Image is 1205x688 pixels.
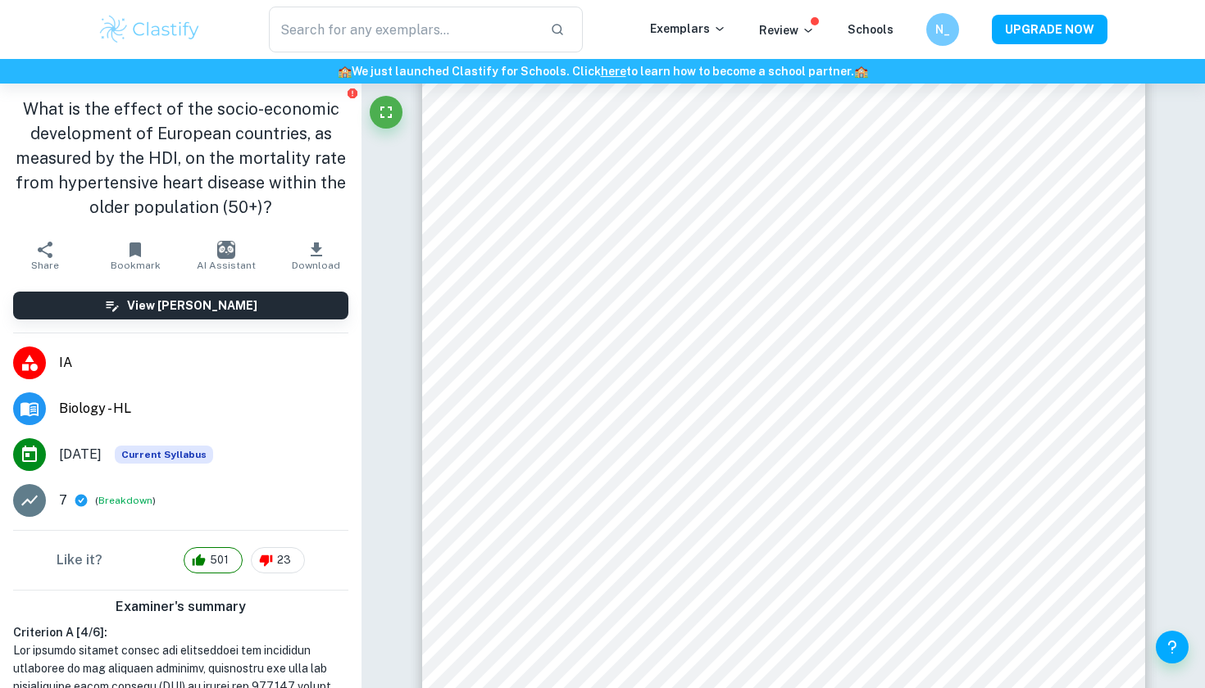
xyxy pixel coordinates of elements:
button: UPGRADE NOW [992,15,1107,44]
a: Schools [848,23,894,36]
p: 7 [59,491,67,510]
div: 23 [251,547,305,573]
a: here [601,65,626,78]
button: Download [271,233,361,278]
h6: We just launched Clastify for Schools. Click to learn how to become a school partner. [3,62,1202,80]
span: IA [59,353,348,373]
span: Download [292,260,340,271]
span: 501 [201,552,238,568]
span: 🏫 [338,65,352,78]
button: Bookmark [90,233,180,278]
div: 501 [184,547,243,573]
input: Search for any exemplars... [269,7,537,52]
span: Current Syllabus [115,446,213,464]
h6: View [PERSON_NAME] [127,296,257,315]
p: Review [759,21,815,39]
img: Clastify logo [98,13,202,46]
h6: N_ [934,20,953,38]
span: 🏫 [854,65,868,78]
button: View [PERSON_NAME] [13,292,348,319]
p: Exemplars [650,20,726,38]
button: AI Assistant [181,233,271,278]
span: AI Assistant [197,260,256,271]
h6: Criterion A [ 4 / 6 ]: [13,623,348,641]
span: Share [31,260,59,271]
div: This exemplar is based on the current syllabus. Feel free to refer to it for inspiration/ideas wh... [115,446,213,464]
button: Help and Feedback [1156,631,1189,663]
span: ( ) [95,493,156,509]
h6: Examiner's summary [7,597,355,617]
h1: What is the effect of the socio-economic development of European countries, as measured by the HD... [13,97,348,220]
button: Report issue [346,87,358,99]
span: [DATE] [59,445,102,464]
span: Biology - HL [59,399,348,419]
h6: Like it? [57,550,102,570]
button: Breakdown [98,493,152,508]
span: 23 [268,552,300,568]
button: Fullscreen [370,96,402,129]
img: AI Assistant [217,241,235,259]
button: N_ [926,13,959,46]
span: Bookmark [111,260,161,271]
